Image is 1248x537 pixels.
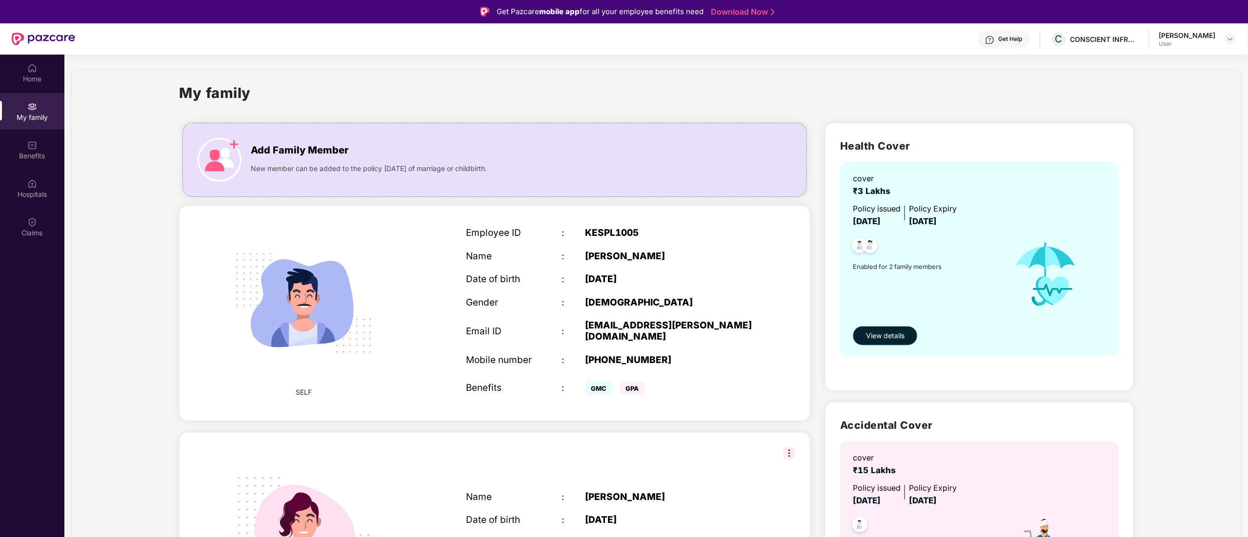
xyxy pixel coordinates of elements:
[853,482,901,494] div: Policy issued
[985,35,995,45] img: svg+xml;base64,PHN2ZyBpZD0iSGVscC0zMngzMiIgeG1sbnM9Imh0dHA6Ly93d3cudzMub3JnLzIwMDAvc3ZnIiB3aWR0aD...
[180,82,251,104] h1: My family
[999,35,1023,43] div: Get Help
[909,482,957,494] div: Policy Expiry
[466,492,562,503] div: Name
[1159,40,1216,48] div: User
[251,163,487,174] span: New member can be added to the policy [DATE] of marriage or childbirth.
[562,297,585,308] div: :
[27,102,37,112] img: svg+xml;base64,PHN2ZyB3aWR0aD0iMjAiIGhlaWdodD0iMjAiIHZpZXdCb3g9IjAgMCAyMCAyMCIgZmlsbD0ibm9uZSIgeG...
[909,216,937,226] span: [DATE]
[853,186,895,196] span: ₹3 Lakhs
[27,140,37,150] img: svg+xml;base64,PHN2ZyBpZD0iQmVuZWZpdHMiIHhtbG5zPSJodHRwOi8vd3d3LnczLm9yZy8yMDAwL3N2ZyIgd2lkdGg9Ij...
[585,274,752,285] div: [DATE]
[848,235,872,259] img: svg+xml;base64,PHN2ZyB4bWxucz0iaHR0cDovL3d3dy53My5vcmcvMjAwMC9zdmciIHdpZHRoPSI0OC45NDMiIGhlaWdodD...
[853,326,918,345] button: View details
[220,219,388,387] img: svg+xml;base64,PHN2ZyB4bWxucz0iaHR0cDovL3d3dy53My5vcmcvMjAwMC9zdmciIHdpZHRoPSIyMjQiIGhlaWdodD0iMT...
[562,326,585,337] div: :
[585,251,752,262] div: [PERSON_NAME]
[585,297,752,308] div: [DEMOGRAPHIC_DATA]
[1159,31,1216,40] div: [PERSON_NAME]
[12,33,75,45] img: New Pazcare Logo
[1227,35,1234,43] img: svg+xml;base64,PHN2ZyBpZD0iRHJvcGRvd24tMzJ4MzIiIHhtbG5zPSJodHRwOi8vd3d3LnczLm9yZy8yMDAwL3N2ZyIgd2...
[466,326,562,337] div: Email ID
[853,452,901,464] div: cover
[466,274,562,285] div: Date of birth
[853,203,901,215] div: Policy issued
[858,235,882,259] img: svg+xml;base64,PHN2ZyB4bWxucz0iaHR0cDovL3d3dy53My5vcmcvMjAwMC9zdmciIHdpZHRoPSI0OC45NDMiIGhlaWdodD...
[853,216,881,226] span: [DATE]
[466,515,562,526] div: Date of birth
[585,320,752,342] div: [EMAIL_ADDRESS][PERSON_NAME][DOMAIN_NAME]
[466,251,562,262] div: Name
[840,138,1118,154] h2: Health Cover
[251,143,349,158] span: Add Family Member
[562,251,585,262] div: :
[497,6,704,18] div: Get Pazcare for all your employee benefits need
[711,7,772,17] a: Download Now
[27,63,37,73] img: svg+xml;base64,PHN2ZyBpZD0iSG9tZSIgeG1sbnM9Imh0dHA6Ly93d3cudzMub3JnLzIwMDAvc3ZnIiB3aWR0aD0iMjAiIG...
[853,262,1002,271] span: Enabled for 2 family members
[198,138,242,182] img: icon
[853,465,901,475] span: ₹15 Lakhs
[562,515,585,526] div: :
[840,417,1118,433] h2: Accidental Cover
[480,7,490,17] img: Logo
[866,330,905,341] span: View details
[466,297,562,308] div: Gender
[853,496,881,505] span: [DATE]
[562,274,585,285] div: :
[585,382,613,395] span: GMC
[27,217,37,227] img: svg+xml;base64,PHN2ZyBpZD0iQ2xhaW0iIHhtbG5zPSJodHRwOi8vd3d3LnczLm9yZy8yMDAwL3N2ZyIgd2lkdGg9IjIwIi...
[909,203,957,215] div: Policy Expiry
[585,515,752,526] div: [DATE]
[562,228,585,239] div: :
[853,173,895,185] div: cover
[27,179,37,189] img: svg+xml;base64,PHN2ZyBpZD0iSG9zcGl0YWxzIiB4bWxucz0iaHR0cDovL3d3dy53My5vcmcvMjAwMC9zdmciIHdpZHRoPS...
[909,496,937,505] span: [DATE]
[296,387,312,398] span: SELF
[562,492,585,503] div: :
[771,7,775,17] img: Stroke
[466,383,562,394] div: Benefits
[562,383,585,394] div: :
[1070,35,1139,44] div: CONSCIENT INFRASTRUCTURE PVT LTD
[1055,33,1063,45] span: C
[539,7,580,16] strong: mobile app
[585,355,752,366] div: [PHONE_NUMBER]
[784,447,795,459] img: svg+xml;base64,PHN2ZyB3aWR0aD0iMzIiIGhlaWdodD0iMzIiIHZpZXdCb3g9IjAgMCAzMiAzMiIgZmlsbD0ibm9uZSIgeG...
[585,492,752,503] div: [PERSON_NAME]
[620,382,645,395] span: GPA
[1002,228,1090,322] img: icon
[466,228,562,239] div: Employee ID
[562,355,585,366] div: :
[466,355,562,366] div: Mobile number
[585,228,752,239] div: KESPL1005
